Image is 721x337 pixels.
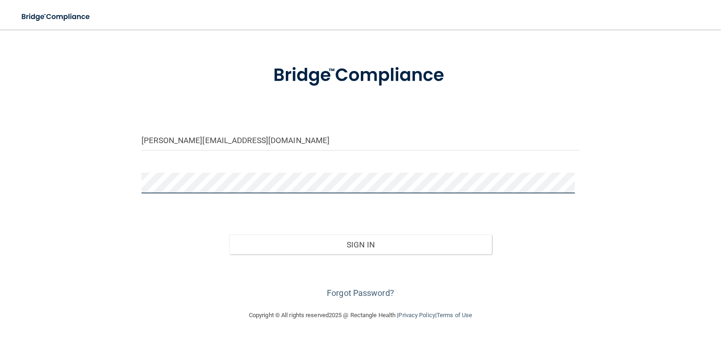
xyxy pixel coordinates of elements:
[142,130,579,150] input: Email
[14,7,99,26] img: bridge_compliance_login_screen.278c3ca4.svg
[229,235,492,255] button: Sign In
[254,52,467,99] img: bridge_compliance_login_screen.278c3ca4.svg
[437,312,472,319] a: Terms of Use
[192,301,529,330] div: Copyright © All rights reserved 2025 @ Rectangle Health | |
[398,312,435,319] a: Privacy Policy
[327,288,394,298] a: Forgot Password?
